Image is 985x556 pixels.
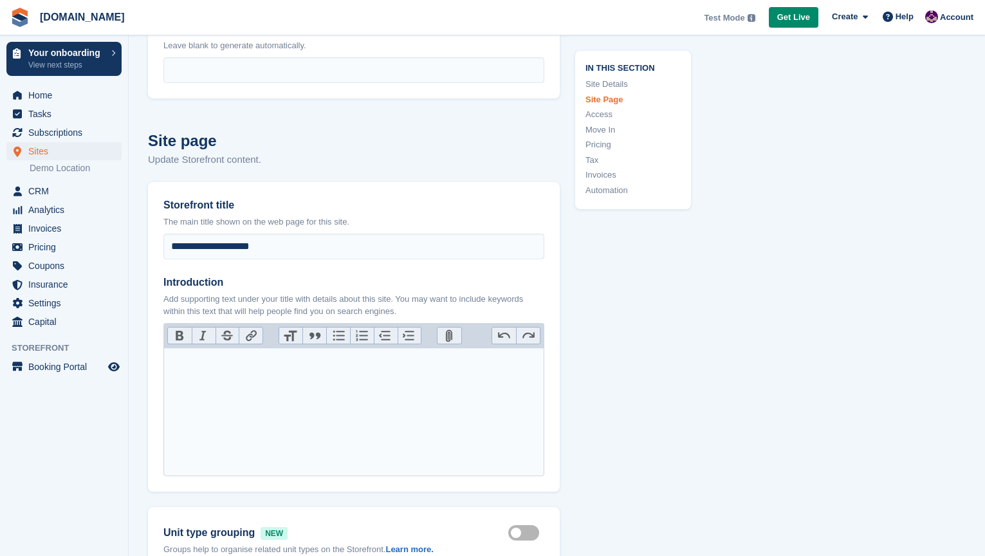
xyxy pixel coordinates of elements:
a: Get Live [769,7,818,28]
span: NEW [261,527,288,540]
a: menu [6,142,122,160]
a: menu [6,105,122,123]
a: Move In [585,123,681,136]
span: Pricing [28,238,106,256]
span: CRM [28,182,106,200]
button: Bullets [326,328,350,344]
a: menu [6,86,122,104]
a: Site Details [585,78,681,91]
label: Storefront title [163,198,544,213]
button: Strikethrough [216,328,239,344]
p: The main title shown on the web page for this site. [163,216,544,228]
span: Invoices [28,219,106,237]
span: Analytics [28,201,106,219]
img: icon-info-grey-7440780725fd019a000dd9b08b2336e03edf1995a4989e88bcd33f0948082b44.svg [748,14,755,22]
a: Tax [585,153,681,166]
a: Learn more. [385,544,433,554]
p: Groups help to organise related unit types on the Storefront. [163,543,508,556]
trix-editor: Introduction [163,347,544,476]
h2: Site page [148,129,560,153]
img: Anna Žambůrková [925,10,938,23]
span: Settings [28,294,106,312]
span: Get Live [777,11,810,24]
span: Coupons [28,257,106,275]
span: Capital [28,313,106,331]
p: Add supporting text under your title with details about this site. You may want to include keywor... [163,293,544,318]
img: stora-icon-8386f47178a22dfd0bd8f6a31ec36ba5ce8667c1dd55bd0f319d3a0aa187defe.svg [10,8,30,27]
a: Pricing [585,138,681,151]
span: Home [28,86,106,104]
button: Increase Level [398,328,421,344]
button: Bold [168,328,192,344]
span: Sites [28,142,106,160]
button: Numbers [350,328,374,344]
button: Decrease Level [374,328,398,344]
p: Your onboarding [28,48,105,57]
a: menu [6,358,122,376]
span: Account [940,11,973,24]
button: Attach Files [437,328,461,344]
button: Redo [516,328,540,344]
span: In this section [585,60,681,73]
button: Heading [279,328,303,344]
span: Insurance [28,275,106,293]
a: Site Page [585,93,681,106]
span: Storefront [12,342,128,355]
a: Preview store [106,359,122,375]
span: Help [896,10,914,23]
span: Tasks [28,105,106,123]
label: Unit type grouping [163,525,508,541]
button: Italic [192,328,216,344]
a: Automation [585,183,681,196]
a: menu [6,257,122,275]
a: menu [6,201,122,219]
a: [DOMAIN_NAME] [35,6,130,28]
a: menu [6,124,122,142]
label: Show groups on storefront [508,532,544,533]
span: Create [832,10,858,23]
a: menu [6,313,122,331]
p: View next steps [28,59,105,71]
a: Invoices [585,169,681,181]
a: Access [585,108,681,121]
span: Booking Portal [28,358,106,376]
p: Leave blank to generate automatically. [163,39,544,52]
a: Your onboarding View next steps [6,42,122,76]
a: menu [6,219,122,237]
button: Undo [492,328,516,344]
a: menu [6,294,122,312]
p: Update Storefront content. [148,153,560,167]
span: Test Mode [704,12,744,24]
label: Introduction [163,275,544,290]
button: Quote [302,328,326,344]
a: Demo Location [30,162,122,174]
a: menu [6,238,122,256]
button: Link [239,328,262,344]
a: menu [6,275,122,293]
span: Subscriptions [28,124,106,142]
a: menu [6,182,122,200]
